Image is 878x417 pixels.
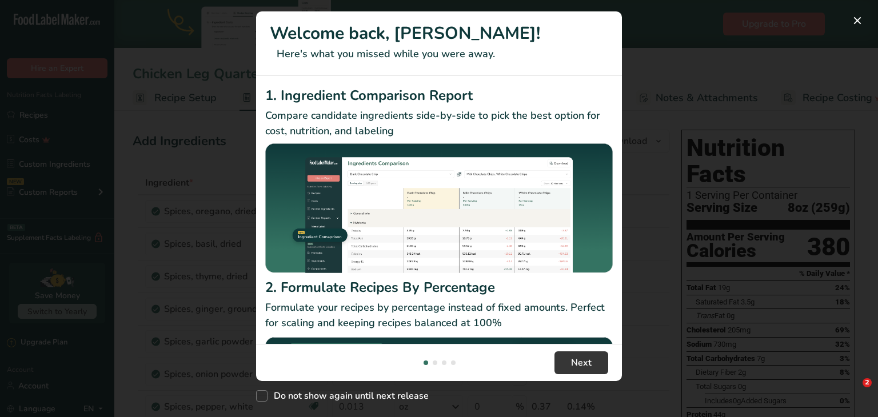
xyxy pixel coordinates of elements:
h2: 2. Formulate Recipes By Percentage [265,277,613,298]
button: Next [554,351,608,374]
span: Next [571,356,592,370]
span: Do not show again until next release [268,390,429,402]
p: Formulate your recipes by percentage instead of fixed amounts. Perfect for scaling and keeping re... [265,300,613,331]
iframe: Intercom live chat [839,378,867,406]
img: Ingredient Comparison Report [265,143,613,273]
p: Compare candidate ingredients side-by-side to pick the best option for cost, nutrition, and labeling [265,108,613,139]
h2: 1. Ingredient Comparison Report [265,85,613,106]
span: 2 [863,378,872,387]
h1: Welcome back, [PERSON_NAME]! [270,21,608,46]
p: Here's what you missed while you were away. [270,46,608,62]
